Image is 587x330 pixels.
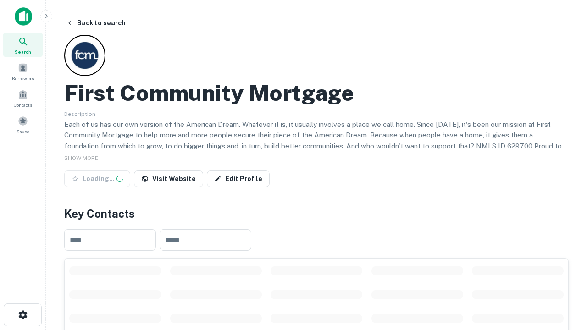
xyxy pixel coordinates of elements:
a: Visit Website [134,170,203,187]
h2: First Community Mortgage [64,80,354,106]
button: Back to search [62,15,129,31]
span: Borrowers [12,75,34,82]
a: Borrowers [3,59,43,84]
h4: Key Contacts [64,205,569,222]
a: Search [3,33,43,57]
iframe: Chat Widget [541,257,587,301]
span: Description [64,111,95,117]
a: Edit Profile [207,170,270,187]
span: Contacts [14,101,32,109]
p: Each of us has our own version of the American Dream. Whatever it is, it usually involves a place... [64,119,569,162]
span: Search [15,48,31,55]
span: Saved [17,128,30,135]
a: Contacts [3,86,43,110]
a: Saved [3,112,43,137]
img: capitalize-icon.png [15,7,32,26]
span: SHOW MORE [64,155,98,161]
